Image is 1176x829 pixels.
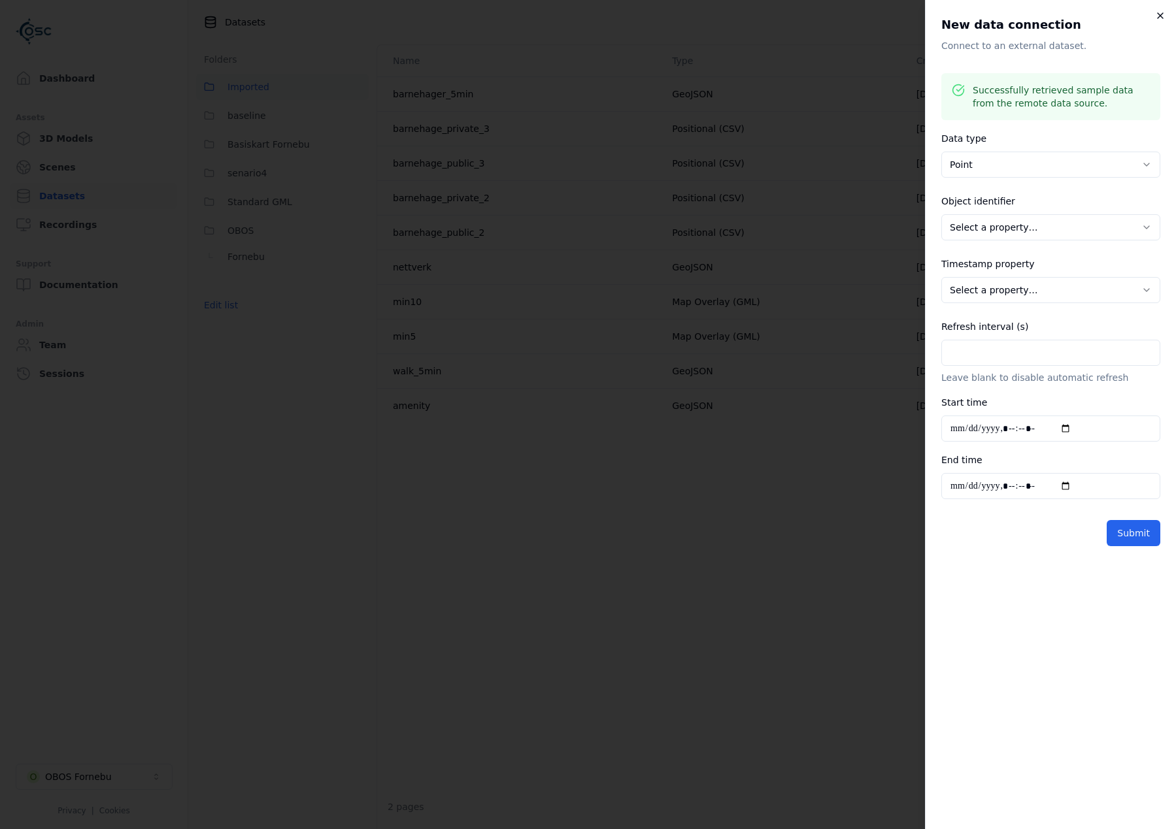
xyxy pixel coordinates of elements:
label: End time [941,455,983,465]
label: Timestamp property [941,259,1035,269]
h2: New data connection [941,16,1160,34]
p: Successfully retrieved sample data from the remote data source. [973,84,1150,110]
p: Connect to an external dataset. [941,39,1160,52]
p: Leave blank to disable automatic refresh [941,371,1160,384]
button: Submit [1107,520,1160,546]
label: Start time [941,397,987,408]
label: Data type [941,133,986,144]
label: Object identifier [941,196,1015,206]
label: Refresh interval (s) [941,321,1028,332]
